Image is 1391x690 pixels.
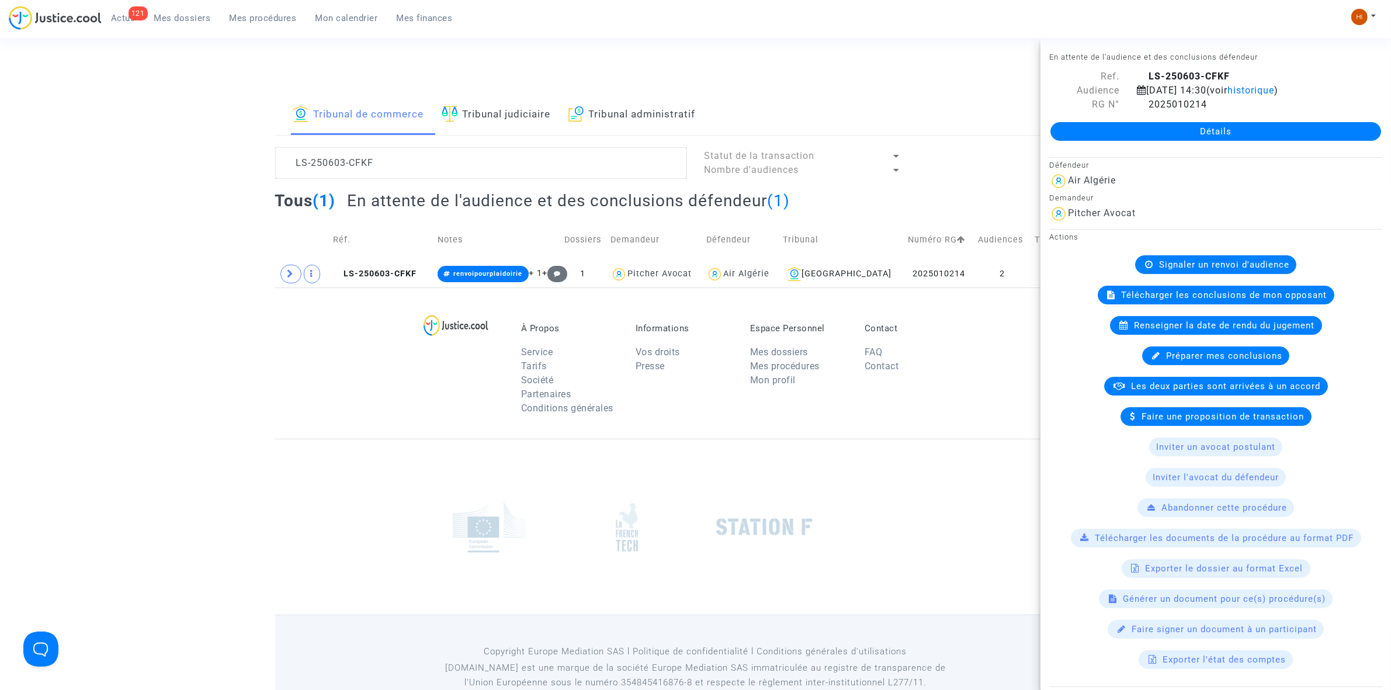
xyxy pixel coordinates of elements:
img: icon-banque.svg [293,106,309,122]
span: Nombre d'audiences [705,164,799,175]
td: 1 [559,261,607,287]
span: Télécharger les documents de la procédure au format PDF [1095,533,1354,543]
span: Inviter l'avocat du défendeur [1153,472,1279,483]
span: Abandonner cette procédure [1161,502,1287,513]
img: europe_commision.png [453,502,526,553]
img: stationf.png [716,518,813,536]
span: renvoipourplaidoirie [453,270,522,278]
td: Numéro RG [904,219,974,261]
h2: En attente de l'audience et des conclusions défendeur [347,190,790,211]
img: jc-logo.svg [9,6,102,30]
span: Inviter un avocat postulant [1156,442,1275,452]
a: Tribunal de commerce [293,95,424,135]
a: Presse [636,360,665,372]
a: Détails [1050,122,1381,141]
span: + 1 [529,268,542,278]
span: Préparer mes conclusions [1166,351,1282,361]
td: Demandeur [606,219,702,261]
a: Mes dossiers [145,9,220,27]
a: Contact [865,360,899,372]
span: Signaler un renvoi d'audience [1159,259,1289,270]
p: Contact [865,323,962,334]
td: Défendeur [702,219,779,261]
span: Mes procédures [230,13,297,23]
span: Renseigner la date de rendu du jugement [1135,320,1315,331]
span: Générer un document pour ce(s) procédure(s) [1123,594,1326,604]
a: Mon profil [750,375,796,386]
div: [DATE] 14:30 [1128,84,1362,98]
div: Pitcher Avocat [1068,207,1136,219]
span: Exporter l'état des comptes [1163,654,1286,665]
a: Conditions générales [521,403,613,414]
small: En attente de l'audience et des conclusions défendeur [1049,53,1258,61]
span: Faire une proposition de transaction [1142,411,1305,422]
h2: Tous [275,190,336,211]
span: historique [1227,85,1274,96]
img: icon-user.svg [1049,172,1068,190]
div: 121 [129,6,148,20]
img: icon-archive.svg [568,106,584,122]
a: Tribunal judiciaire [442,95,551,135]
a: Société [521,375,554,386]
a: 121Actus [102,9,145,27]
p: Copyright Europe Mediation SAS l Politique de confidentialité l Conditions générales d’utilisa... [429,644,962,659]
a: Vos droits [636,346,680,358]
small: Défendeur [1049,161,1089,169]
span: Mon calendrier [315,13,378,23]
td: 2025010214 [904,261,974,287]
span: (1) [313,191,336,210]
span: 2025010214 [1137,99,1207,110]
span: (1) [767,191,790,210]
img: icon-user.svg [1049,204,1068,223]
a: FAQ [865,346,883,358]
a: Service [521,346,553,358]
span: Exporter le dossier au format Excel [1146,563,1303,574]
div: [GEOGRAPHIC_DATA] [783,267,900,281]
div: Pitcher Avocat [627,269,692,279]
iframe: Help Scout Beacon - Open [23,632,58,667]
p: [DOMAIN_NAME] est une marque de la société Europe Mediation SAS immatriculée au registre de tr... [429,661,962,690]
small: Demandeur [1049,193,1094,202]
small: Actions [1049,233,1078,241]
span: Les deux parties sont arrivées à un accord [1132,381,1321,391]
a: Tarifs [521,360,547,372]
img: icon-user.svg [610,266,627,283]
div: Audience [1040,84,1128,98]
span: LS-250603-CFKF [333,269,417,279]
img: icon-banque.svg [788,267,802,281]
a: Tribunal administratif [568,95,696,135]
p: Informations [636,323,733,334]
td: Notes [433,219,559,261]
b: LS-250603-CFKF [1149,71,1230,82]
div: RG N° [1040,98,1128,112]
p: À Propos [521,323,618,334]
td: Réf. [329,219,433,261]
div: Air Algérie [1068,175,1116,186]
span: (voir ) [1206,85,1278,96]
img: icon-user.svg [706,266,723,283]
img: logo-lg.svg [424,315,488,336]
td: 2 [974,261,1031,287]
span: Télécharger les conclusions de mon opposant [1122,290,1327,300]
a: Mes dossiers [750,346,808,358]
span: Statut de la transaction [705,150,815,161]
span: Mes finances [397,13,453,23]
td: Transaction [1031,219,1095,261]
td: Dossiers [559,219,607,261]
a: Mes procédures [750,360,820,372]
a: Mes finances [387,9,462,27]
div: Air Algérie [723,269,769,279]
a: Partenaires [521,389,571,400]
a: Mes procédures [220,9,306,27]
img: fc99b196863ffcca57bb8fe2645aafd9 [1351,9,1368,25]
span: Actus [111,13,136,23]
div: Ref. [1040,70,1128,84]
td: Tribunal [779,219,904,261]
span: Faire signer un document à un participant [1132,624,1317,634]
span: + [542,268,567,278]
img: icon-faciliter-sm.svg [442,106,458,122]
p: Espace Personnel [750,323,847,334]
a: Mon calendrier [306,9,387,27]
td: Audiences [974,219,1031,261]
img: french_tech.png [616,502,638,552]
